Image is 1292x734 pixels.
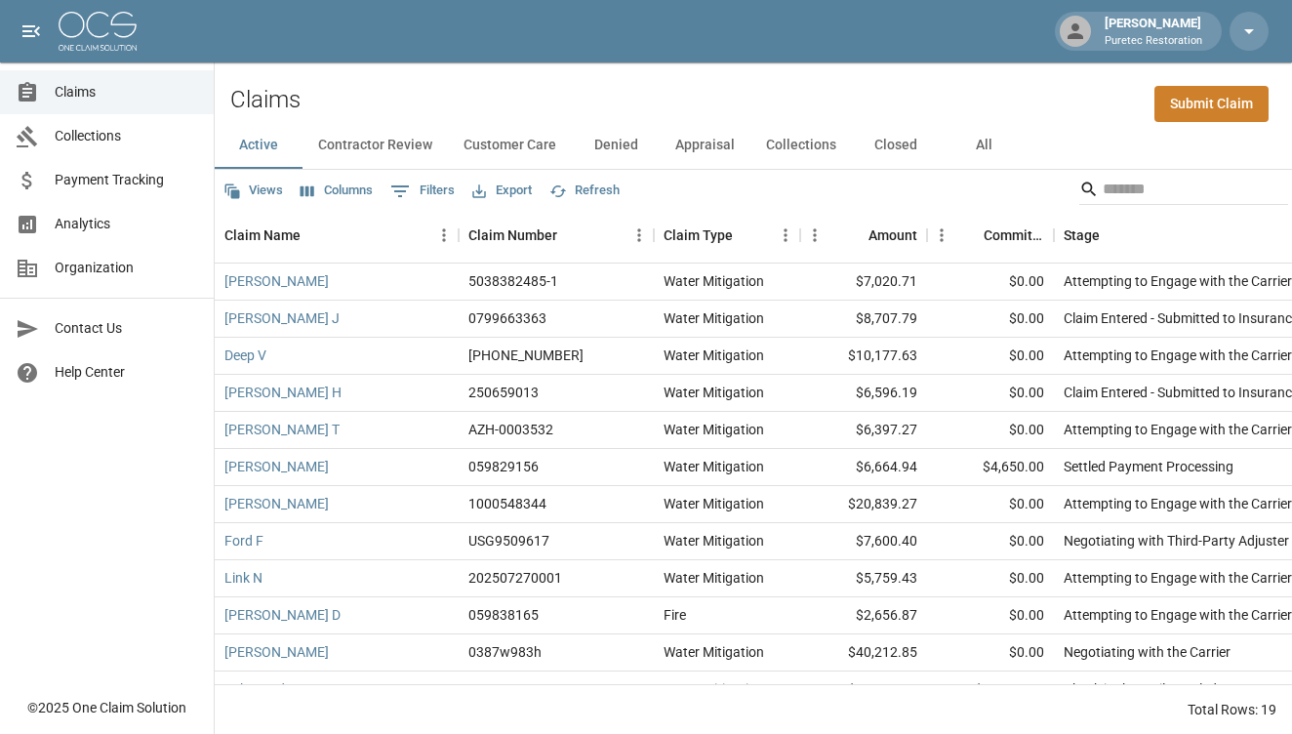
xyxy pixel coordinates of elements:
span: Claims [55,82,198,102]
div: $17,226.46 [800,672,927,709]
button: Show filters [385,176,460,207]
p: Puretec Restoration [1105,33,1202,50]
div: Attempting to Engage with the Carrier [1064,605,1292,625]
button: Menu [771,221,800,250]
button: Refresh [545,176,625,206]
div: $0.00 [927,634,1054,672]
div: Fire [664,605,686,625]
div: $0.00 [927,560,1054,597]
button: Contractor Review [303,122,448,169]
span: Contact Us [55,318,198,339]
a: [PERSON_NAME] H [224,383,342,402]
div: 059838165 [468,605,539,625]
div: 202507270001 [468,568,562,588]
button: All [940,122,1028,169]
div: Attempting to Engage with the Carrier [1064,420,1292,439]
div: Water Mitigation [664,457,764,476]
div: 5038382485-1 [468,271,558,291]
div: $0.00 [927,301,1054,338]
div: Water Mitigation [664,383,764,402]
button: Sort [301,222,328,249]
div: [PERSON_NAME] [1097,14,1210,49]
div: $0.00 [927,523,1054,560]
div: $5,759.43 [800,560,927,597]
div: 250659013 [468,383,539,402]
div: Negotiating with the Carrier [1064,642,1231,662]
span: Help Center [55,362,198,383]
div: Water Mitigation [664,271,764,291]
a: Ford F [224,531,263,550]
button: Menu [800,221,829,250]
a: [PERSON_NAME] [224,457,329,476]
div: 1000548344 [468,494,546,513]
div: $20,839.27 [800,486,927,523]
div: $6,596.19 [800,375,927,412]
div: 0387w983h [468,642,542,662]
a: Lake Jordyn [224,679,300,699]
div: $0.00 [927,412,1054,449]
div: $0.00 [927,375,1054,412]
button: Sort [1100,222,1127,249]
div: $7,020.71 [800,264,927,301]
div: © 2025 One Claim Solution [27,698,186,717]
div: $7,600.40 [800,523,927,560]
div: Committed Amount [927,208,1054,263]
div: Water Mitigation [664,642,764,662]
div: $40,212.85 [800,634,927,672]
div: $0.00 [927,597,1054,634]
div: $2,656.87 [800,597,927,634]
button: Collections [750,122,852,169]
button: Select columns [296,176,378,206]
div: Committed Amount [984,208,1044,263]
div: Settled Payment Processing [1064,457,1233,476]
div: Water Mitigation [664,679,764,699]
div: Check in the Mail - Settled [1064,679,1217,699]
a: [PERSON_NAME] [224,642,329,662]
div: dynamic tabs [215,122,1292,169]
button: Customer Care [448,122,572,169]
button: Export [467,176,537,206]
div: $4,650.00 [927,449,1054,486]
button: Menu [927,221,956,250]
div: $8,707.79 [800,301,927,338]
div: 0799663363 [468,308,546,328]
button: Appraisal [660,122,750,169]
div: Water Mitigation [664,568,764,588]
div: $12,500.00 [927,672,1054,709]
div: Water Mitigation [664,494,764,513]
div: Negotiating with Third-Party Adjuster [1064,531,1289,550]
div: Total Rows: 19 [1188,700,1276,719]
span: Analytics [55,214,198,234]
button: Sort [733,222,760,249]
div: 01009097344 [468,679,554,699]
a: [PERSON_NAME] [224,271,329,291]
div: $0.00 [927,486,1054,523]
span: Collections [55,126,198,146]
div: Amount [868,208,917,263]
div: Water Mitigation [664,346,764,365]
div: Water Mitigation [664,531,764,550]
button: Closed [852,122,940,169]
div: Attempting to Engage with the Carrier [1064,346,1292,365]
button: Sort [557,222,585,249]
div: 01-009-178164 [468,346,584,365]
a: [PERSON_NAME] [224,494,329,513]
div: Claim Number [468,208,557,263]
div: Amount [800,208,927,263]
button: Active [215,122,303,169]
div: Attempting to Engage with the Carrier [1064,271,1292,291]
div: Attempting to Engage with the Carrier [1064,568,1292,588]
button: open drawer [12,12,51,51]
button: Menu [625,221,654,250]
button: Views [219,176,288,206]
a: [PERSON_NAME] D [224,605,341,625]
button: Menu [429,221,459,250]
div: Search [1079,174,1288,209]
a: Link N [224,568,262,588]
span: Organization [55,258,198,278]
div: 059829156 [468,457,539,476]
a: [PERSON_NAME] J [224,308,340,328]
div: USG9509617 [468,531,549,550]
div: Stage [1064,208,1100,263]
div: $0.00 [927,338,1054,375]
